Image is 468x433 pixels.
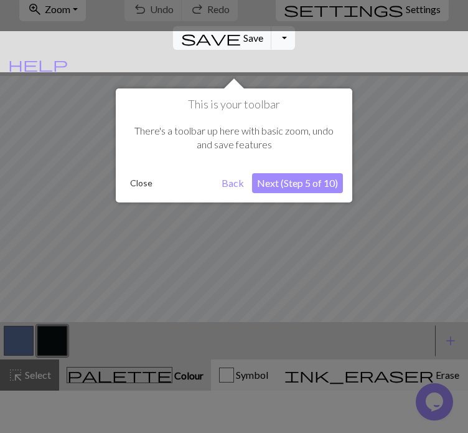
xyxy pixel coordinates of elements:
[252,173,343,193] button: Next (Step 5 of 10)
[217,173,249,193] button: Back
[125,98,343,112] h1: This is your toolbar
[116,88,352,202] div: This is your toolbar
[125,174,157,193] button: Close
[125,112,343,164] div: There's a toolbar up here with basic zoom, undo and save features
